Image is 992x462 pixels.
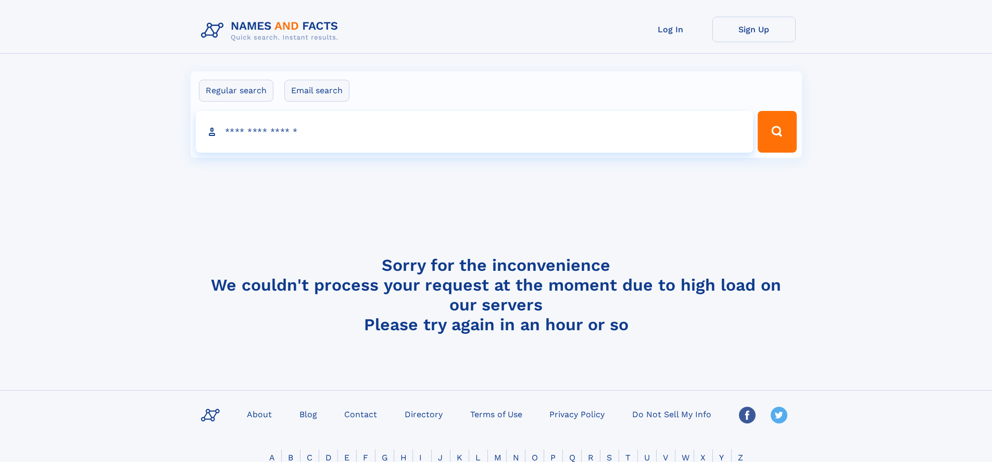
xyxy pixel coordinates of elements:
label: Regular search [199,80,273,102]
a: Blog [295,406,321,421]
img: Facebook [739,407,756,423]
a: Log In [629,17,712,42]
img: Twitter [771,407,787,423]
button: Search Button [758,111,796,153]
label: Email search [284,80,349,102]
input: search input [196,111,754,153]
a: Contact [340,406,381,421]
img: Logo Names and Facts [197,17,347,45]
a: Do Not Sell My Info [628,406,715,421]
a: Directory [400,406,447,421]
a: Terms of Use [466,406,526,421]
a: About [243,406,276,421]
a: Sign Up [712,17,796,42]
a: Privacy Policy [545,406,609,421]
h4: Sorry for the inconvenience We couldn't process your request at the moment due to high load on ou... [197,255,796,334]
